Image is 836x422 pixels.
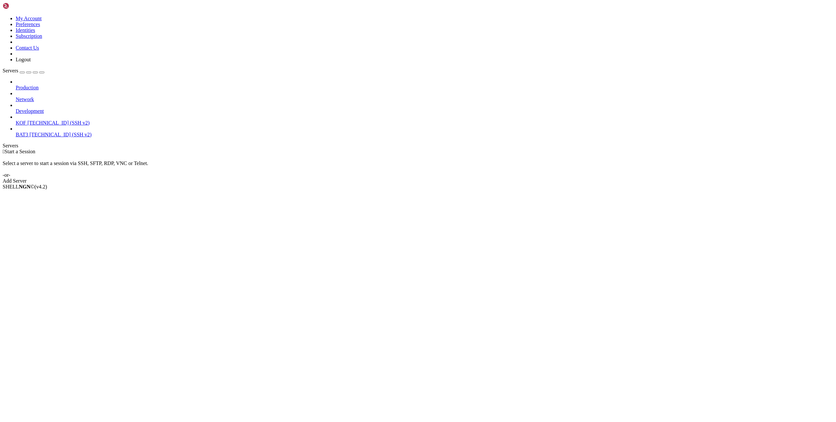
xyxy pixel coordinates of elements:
[16,33,42,39] a: Subscription
[3,143,833,149] div: Servers
[16,132,833,138] a: BAT3 [TECHNICAL_ID] (SSH v2)
[16,85,833,91] a: Production
[16,85,39,90] span: Production
[16,79,833,91] li: Production
[16,108,833,114] a: Development
[19,184,31,189] b: NGN
[16,126,833,138] li: BAT3 [TECHNICAL_ID] (SSH v2)
[16,132,28,137] span: BAT3
[27,120,89,126] span: [TECHNICAL_ID] (SSH v2)
[16,16,42,21] a: My Account
[3,184,47,189] span: SHELL ©
[16,27,35,33] a: Identities
[3,155,833,178] div: Select a server to start a session via SSH, SFTP, RDP, VNC or Telnet. -or-
[16,120,26,126] span: KOF
[16,22,40,27] a: Preferences
[3,178,833,184] div: Add Server
[3,3,40,9] img: Shellngn
[35,184,47,189] span: 4.2.0
[16,45,39,51] a: Contact Us
[16,97,34,102] span: Network
[16,57,31,62] a: Logout
[5,149,35,154] span: Start a Session
[3,68,18,73] span: Servers
[16,120,833,126] a: KOF [TECHNICAL_ID] (SSH v2)
[16,91,833,102] li: Network
[3,149,5,154] span: 
[16,114,833,126] li: KOF [TECHNICAL_ID] (SSH v2)
[16,108,44,114] span: Development
[29,132,91,137] span: [TECHNICAL_ID] (SSH v2)
[16,102,833,114] li: Development
[16,97,833,102] a: Network
[3,68,44,73] a: Servers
